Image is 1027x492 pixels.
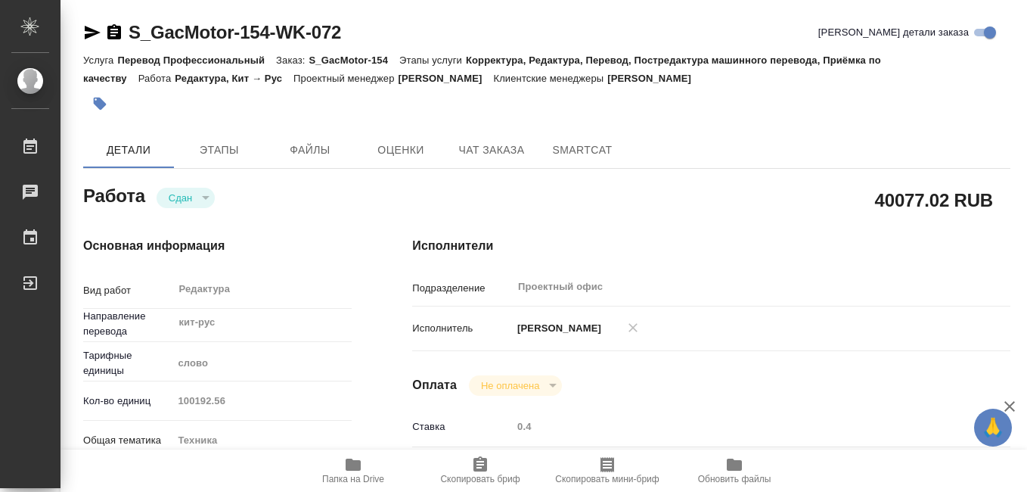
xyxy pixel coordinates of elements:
[607,73,703,84] p: [PERSON_NAME]
[138,73,175,84] p: Работа
[469,375,562,396] div: Сдан
[476,379,544,392] button: Не оплачена
[157,188,215,208] div: Сдан
[105,23,123,42] button: Скопировать ссылку
[512,321,601,336] p: [PERSON_NAME]
[544,450,671,492] button: Скопировать мини-бриф
[83,237,352,255] h4: Основная информация
[546,141,619,160] span: SmartCat
[440,474,520,484] span: Скопировать бриф
[493,73,607,84] p: Клиентские менеджеры
[698,474,771,484] span: Обновить файлы
[183,141,256,160] span: Этапы
[875,187,993,213] h2: 40077.02 RUB
[412,419,512,434] p: Ставка
[83,181,145,208] h2: Работа
[129,22,341,42] a: S_GacMotor-154-WK-072
[92,141,165,160] span: Детали
[83,87,116,120] button: Добавить тэг
[164,192,197,204] button: Сдан
[309,54,400,66] p: S_GacMotor-154
[412,237,1010,255] h4: Исполнители
[399,54,466,66] p: Этапы услуги
[412,376,457,394] h4: Оплата
[83,309,172,339] p: Направление перевода
[671,450,798,492] button: Обновить файлы
[399,73,494,84] p: [PERSON_NAME]
[276,54,309,66] p: Заказ:
[83,54,117,66] p: Услуга
[172,428,352,453] div: Техника
[117,54,276,66] p: Перевод Профессиональный
[322,474,384,484] span: Папка на Drive
[455,141,528,160] span: Чат заказа
[172,350,352,376] div: слово
[83,54,881,84] p: Корректура, Редактура, Перевод, Постредактура машинного перевода, Приёмка по качеству
[83,283,172,298] p: Вид работ
[980,412,1006,444] span: 🙏
[83,23,101,42] button: Скопировать ссылку для ЯМессенджера
[83,348,172,378] p: Тарифные единицы
[974,409,1012,447] button: 🙏
[555,474,659,484] span: Скопировать мини-бриф
[83,433,172,448] p: Общая тематика
[274,141,346,160] span: Файлы
[417,450,544,492] button: Скопировать бриф
[293,73,398,84] p: Проектный менеджер
[412,321,512,336] p: Исполнитель
[512,416,960,438] input: Пустое поле
[83,394,172,409] p: Кол-во единиц
[175,73,293,84] p: Редактура, Кит → Рус
[172,390,352,412] input: Пустое поле
[365,141,437,160] span: Оценки
[412,281,512,296] p: Подразделение
[290,450,417,492] button: Папка на Drive
[818,25,969,40] span: [PERSON_NAME] детали заказа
